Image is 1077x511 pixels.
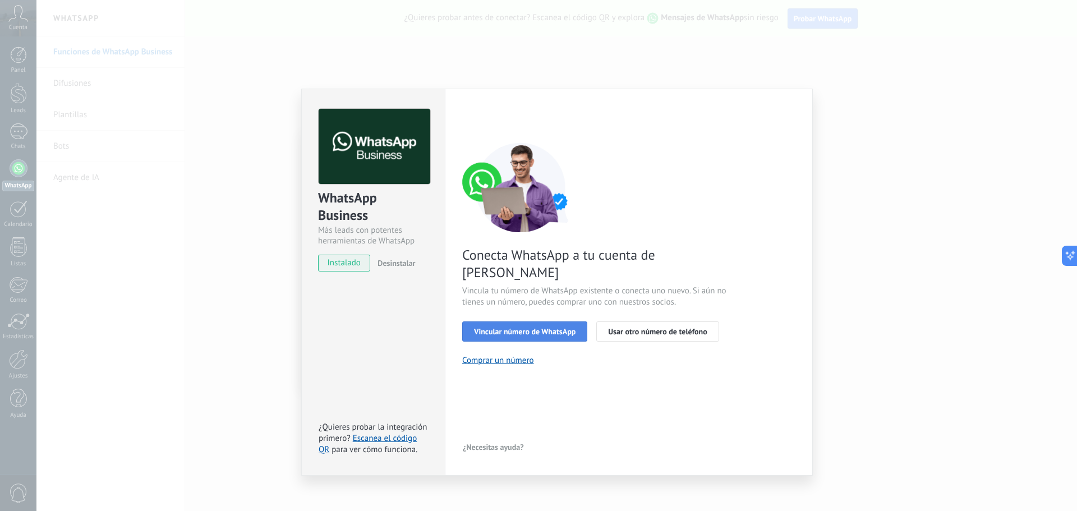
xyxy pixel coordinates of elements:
img: connect number [462,142,580,232]
button: Comprar un número [462,355,534,366]
button: ¿Necesitas ayuda? [462,439,524,455]
span: ¿Necesitas ayuda? [463,443,524,451]
div: Más leads con potentes herramientas de WhatsApp [318,225,429,246]
span: Desinstalar [378,258,415,268]
button: Desinstalar [373,255,415,271]
button: Usar otro número de teléfono [596,321,719,342]
span: Usar otro número de teléfono [608,328,707,335]
div: WhatsApp Business [318,189,429,225]
span: Vincula tu número de WhatsApp existente o conecta uno nuevo. Si aún no tienes un número, puedes c... [462,286,729,308]
a: Escanea el código QR [319,433,417,455]
span: Vincular número de WhatsApp [474,328,576,335]
button: Vincular número de WhatsApp [462,321,587,342]
span: ¿Quieres probar la integración primero? [319,422,427,444]
img: logo_main.png [319,109,430,185]
span: para ver cómo funciona. [332,444,417,455]
span: Conecta WhatsApp a tu cuenta de [PERSON_NAME] [462,246,729,281]
span: instalado [319,255,370,271]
